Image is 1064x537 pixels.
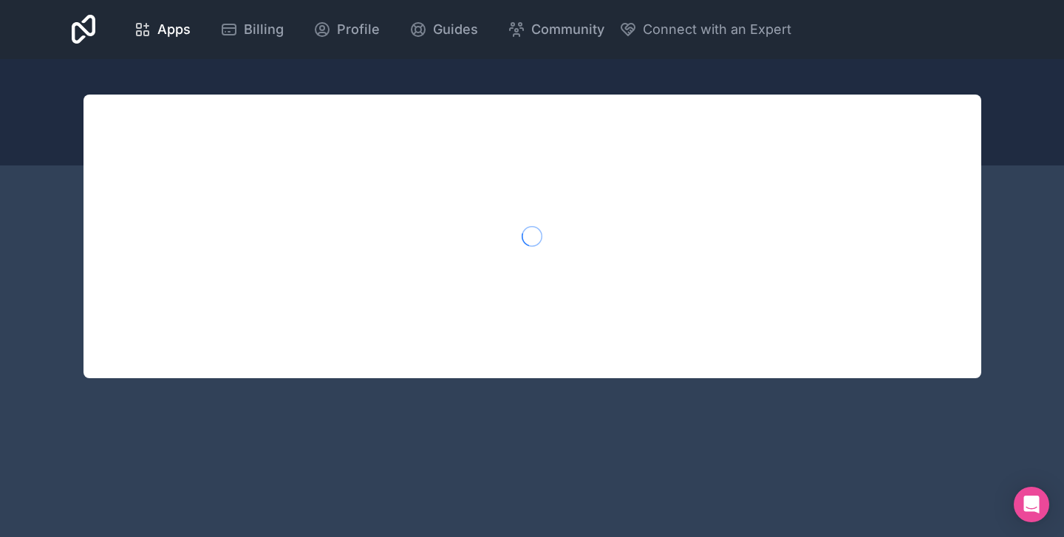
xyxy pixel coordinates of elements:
[433,19,478,40] span: Guides
[531,19,604,40] span: Community
[1014,487,1049,522] div: Open Intercom Messenger
[244,19,284,40] span: Billing
[398,13,490,46] a: Guides
[208,13,296,46] a: Billing
[157,19,191,40] span: Apps
[122,13,202,46] a: Apps
[496,13,616,46] a: Community
[619,19,791,40] button: Connect with an Expert
[301,13,392,46] a: Profile
[643,19,791,40] span: Connect with an Expert
[337,19,380,40] span: Profile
